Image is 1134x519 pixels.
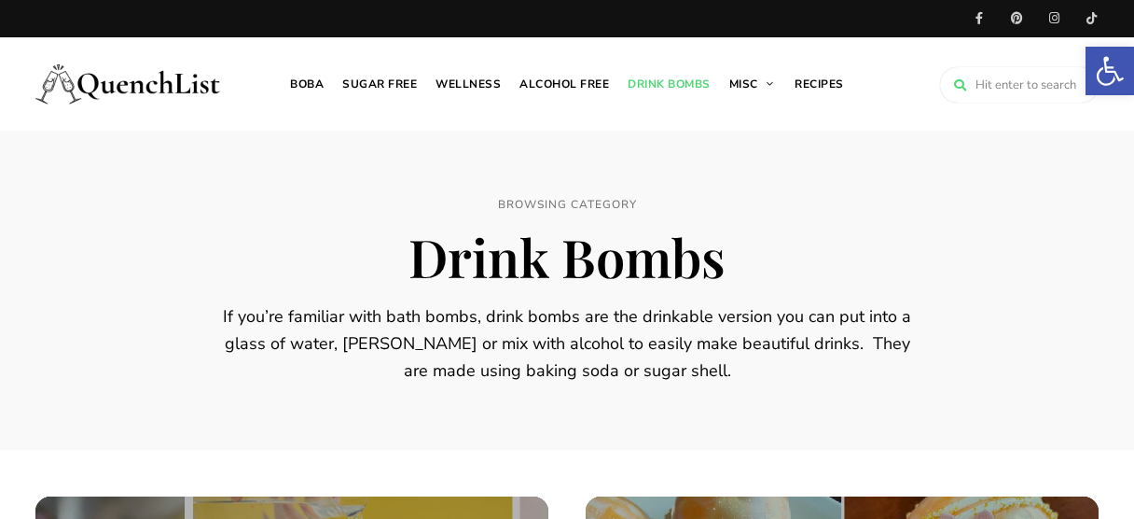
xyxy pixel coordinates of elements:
[618,37,720,131] a: Drink Bombs
[222,196,912,214] span: Browsing Category
[785,37,853,131] a: Recipes
[333,37,426,131] a: Sugar free
[940,67,1099,103] input: Hit enter to search
[426,37,510,131] a: Wellness
[222,303,912,384] p: If you’re familiar with bath bombs, drink bombs are the drinkable version you can put into a glas...
[35,47,222,121] img: Quench List
[510,37,618,131] a: Alcohol free
[222,225,912,288] h1: Drink Bombs
[720,37,786,131] a: Misc
[281,37,333,131] a: Boba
